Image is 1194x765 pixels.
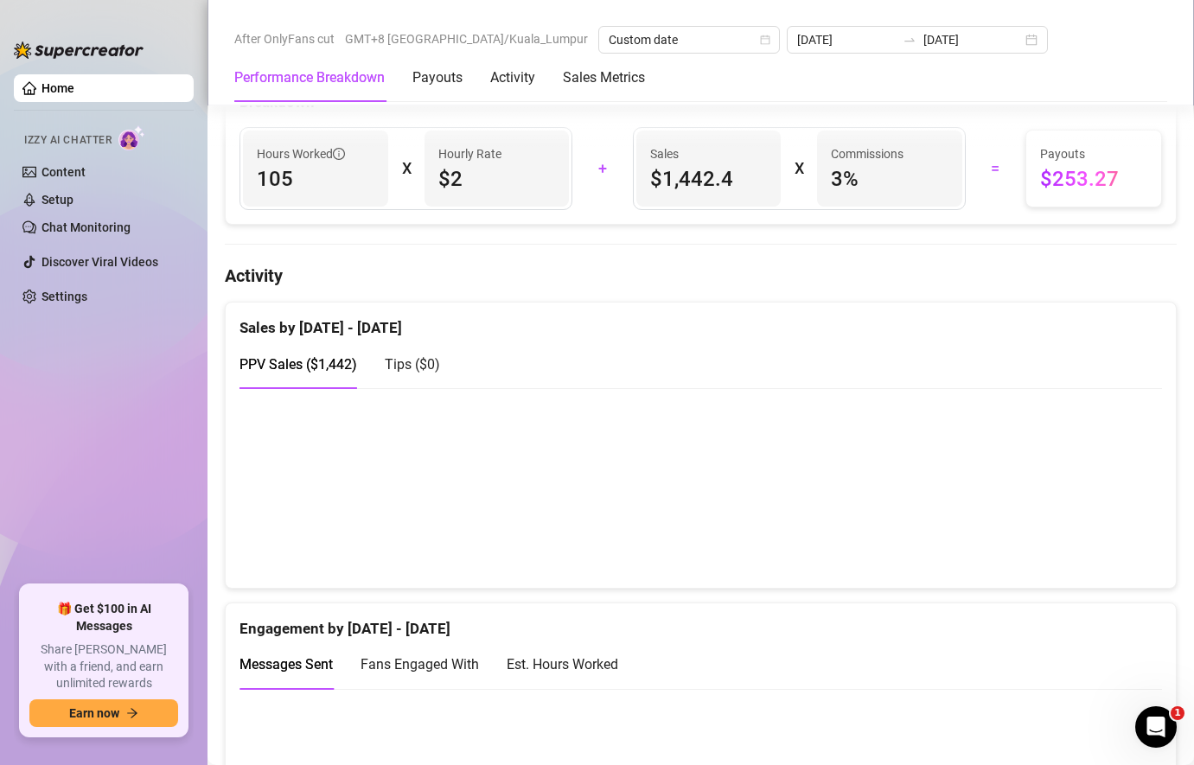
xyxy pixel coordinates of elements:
div: X [795,155,803,182]
span: to [903,33,916,47]
a: Content [42,165,86,179]
span: 1 [1171,706,1184,720]
a: Settings [42,290,87,303]
span: Custom date [609,27,769,53]
span: arrow-right [126,707,138,719]
img: logo-BBDzfeDw.svg [14,41,144,59]
span: Share [PERSON_NAME] with a friend, and earn unlimited rewards [29,641,178,692]
span: After OnlyFans cut [234,26,335,52]
div: = [976,155,1015,182]
div: Sales by [DATE] - [DATE] [239,303,1162,340]
a: Setup [42,193,73,207]
span: Hours Worked [257,144,345,163]
a: Chat Monitoring [42,220,131,234]
img: AI Chatter [118,125,145,150]
div: Activity [490,67,535,88]
span: 3 % [831,165,948,193]
span: $253.27 [1040,165,1147,193]
input: Start date [797,30,896,49]
a: Home [42,81,74,95]
div: + [583,155,622,182]
span: Payouts [1040,144,1147,163]
span: Messages Sent [239,656,333,673]
span: PPV Sales ( $1,442 ) [239,356,357,373]
div: Sales Metrics [563,67,645,88]
div: Est. Hours Worked [507,653,618,675]
iframe: Intercom live chat [1135,706,1177,748]
span: 🎁 Get $100 in AI Messages [29,601,178,634]
div: Payouts [412,67,463,88]
div: X [402,155,411,182]
div: Engagement by [DATE] - [DATE] [239,603,1162,641]
input: End date [923,30,1022,49]
span: Earn now [69,706,119,720]
span: calendar [760,35,770,45]
span: Tips ( $0 ) [385,356,440,373]
article: Hourly Rate [438,144,501,163]
span: GMT+8 [GEOGRAPHIC_DATA]/Kuala_Lumpur [345,26,588,52]
span: Sales [650,144,768,163]
span: 105 [257,165,374,193]
span: $2 [438,165,556,193]
h4: Activity [225,264,1177,288]
span: Izzy AI Chatter [24,132,112,149]
article: Commissions [831,144,903,163]
span: swap-right [903,33,916,47]
a: Discover Viral Videos [42,255,158,269]
span: Fans Engaged With [361,656,479,673]
span: info-circle [333,148,345,160]
button: Earn nowarrow-right [29,699,178,727]
div: Performance Breakdown [234,67,385,88]
span: $1,442.4 [650,165,768,193]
